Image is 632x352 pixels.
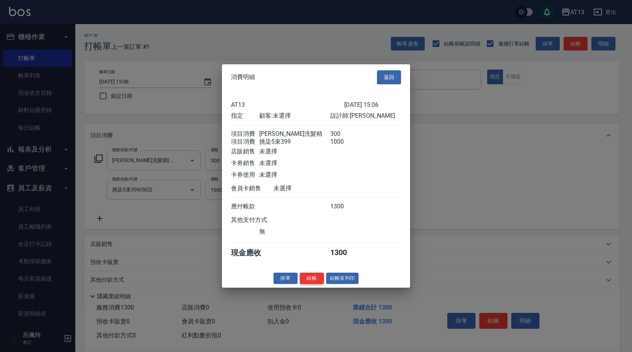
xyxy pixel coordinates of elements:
div: 挑染5束399 [259,138,330,146]
div: 未選擇 [259,159,330,167]
div: 指定 [231,112,259,120]
div: 項目消費 [231,130,259,138]
div: 卡券銷售 [231,159,259,167]
span: 消費明細 [231,73,255,81]
button: 結帳並列印 [326,272,359,284]
div: [DATE] 15:06 [344,101,401,108]
div: 項目消費 [231,138,259,146]
div: 其他支付方式 [231,216,288,224]
div: 卡券使用 [231,171,259,179]
div: 1000 [330,138,359,146]
div: 店販銷售 [231,147,259,155]
div: 設計師: [PERSON_NAME] [330,112,401,120]
div: [PERSON_NAME]洗髮精 [259,130,330,138]
button: 結帳 [300,272,324,284]
div: 會員卡銷售 [231,184,273,192]
div: 未選擇 [273,184,344,192]
div: 應付帳款 [231,202,259,210]
div: 現金應收 [231,247,273,258]
div: 300 [330,130,359,138]
div: 未選擇 [259,171,330,179]
div: 無 [259,228,330,235]
div: AT13 [231,101,344,108]
div: 1300 [330,202,359,210]
div: 未選擇 [259,147,330,155]
button: 掛單 [273,272,298,284]
div: 1300 [330,247,359,258]
div: 顧客: 未選擇 [259,112,330,120]
button: 返回 [377,70,401,84]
